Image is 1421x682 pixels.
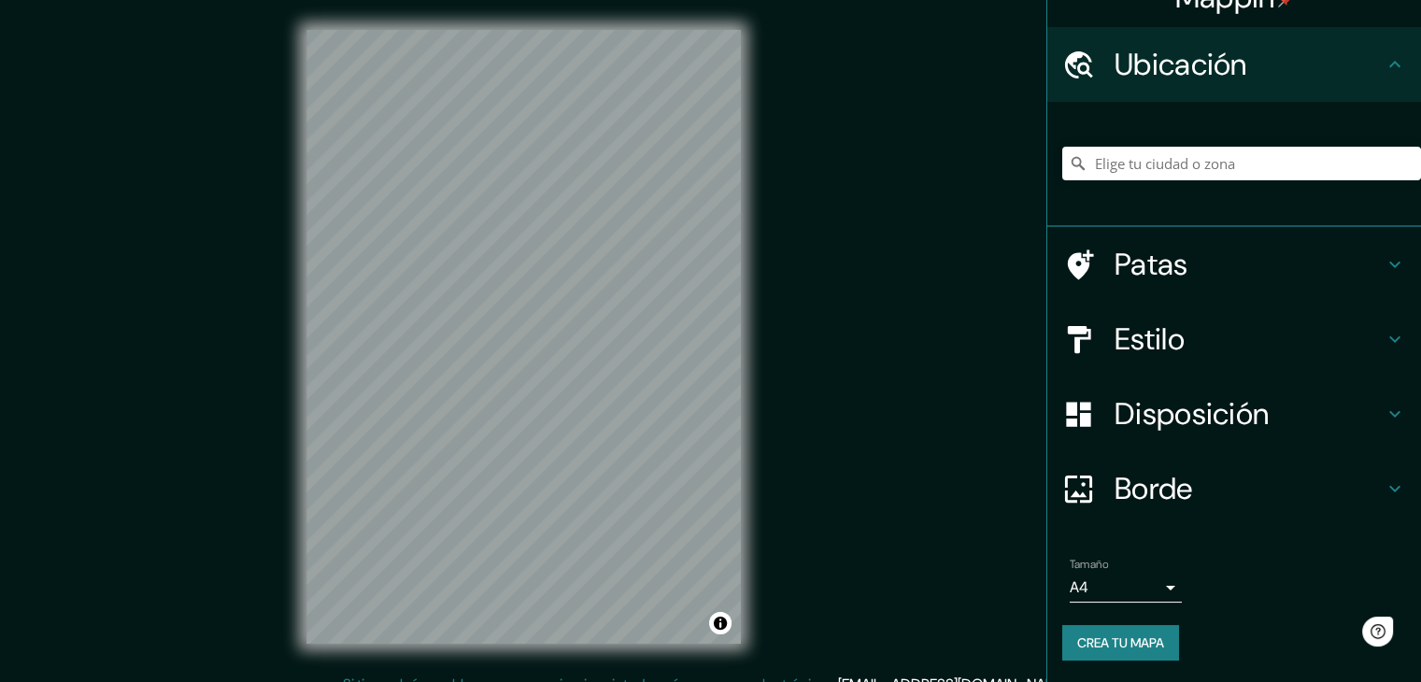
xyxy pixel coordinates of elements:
[1047,227,1421,302] div: Patas
[1047,451,1421,526] div: Borde
[1115,469,1193,508] font: Borde
[1115,245,1188,284] font: Patas
[1047,377,1421,451] div: Disposición
[1062,147,1421,180] input: Elige tu ciudad o zona
[1047,27,1421,102] div: Ubicación
[1070,577,1088,597] font: A4
[1115,45,1247,84] font: Ubicación
[306,30,741,644] canvas: Mapa
[709,612,732,634] button: Activar o desactivar atribución
[1070,573,1182,603] div: A4
[1070,557,1108,572] font: Tamaño
[1115,394,1269,433] font: Disposición
[1047,302,1421,377] div: Estilo
[1077,634,1164,651] font: Crea tu mapa
[1255,609,1400,661] iframe: Help widget launcher
[1115,320,1185,359] font: Estilo
[1062,625,1179,661] button: Crea tu mapa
